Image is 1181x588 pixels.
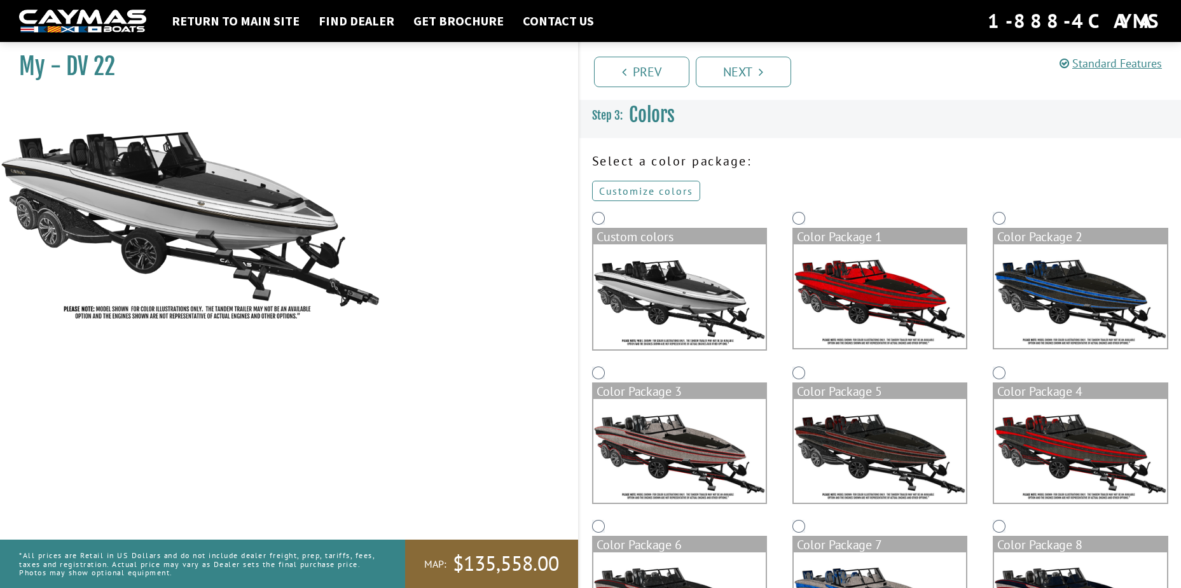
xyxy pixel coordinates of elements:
[994,399,1166,503] img: color_package_366.png
[592,181,700,201] a: Customize colors
[696,57,791,87] a: Next
[1060,56,1162,71] a: Standard Features
[593,244,766,349] img: DV22-Base-Layer.png
[994,537,1166,552] div: Color Package 8
[312,13,401,29] a: Find Dealer
[593,229,766,244] div: Custom colors
[19,10,146,33] img: white-logo-c9c8dbefe5ff5ceceb0f0178aa75bf4bb51f6bca0971e226c86eb53dfe498488.png
[988,7,1162,35] div: 1-888-4CAYMAS
[593,384,766,399] div: Color Package 3
[994,229,1166,244] div: Color Package 2
[794,399,966,503] img: color_package_365.png
[424,557,446,571] span: MAP:
[516,13,600,29] a: Contact Us
[165,13,306,29] a: Return to main site
[994,384,1166,399] div: Color Package 4
[453,550,559,577] span: $135,558.00
[407,13,510,29] a: Get Brochure
[19,52,546,81] h1: My - DV 22
[794,229,966,244] div: Color Package 1
[405,540,578,588] a: MAP:$135,558.00
[794,384,966,399] div: Color Package 5
[994,244,1166,348] img: color_package_363.png
[794,537,966,552] div: Color Package 7
[19,545,376,583] p: *All prices are Retail in US Dollars and do not include dealer freight, prep, tariffs, fees, taxe...
[593,537,766,552] div: Color Package 6
[794,244,966,348] img: color_package_362.png
[594,57,689,87] a: Prev
[593,399,766,503] img: color_package_364.png
[592,151,1169,171] p: Select a color package:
